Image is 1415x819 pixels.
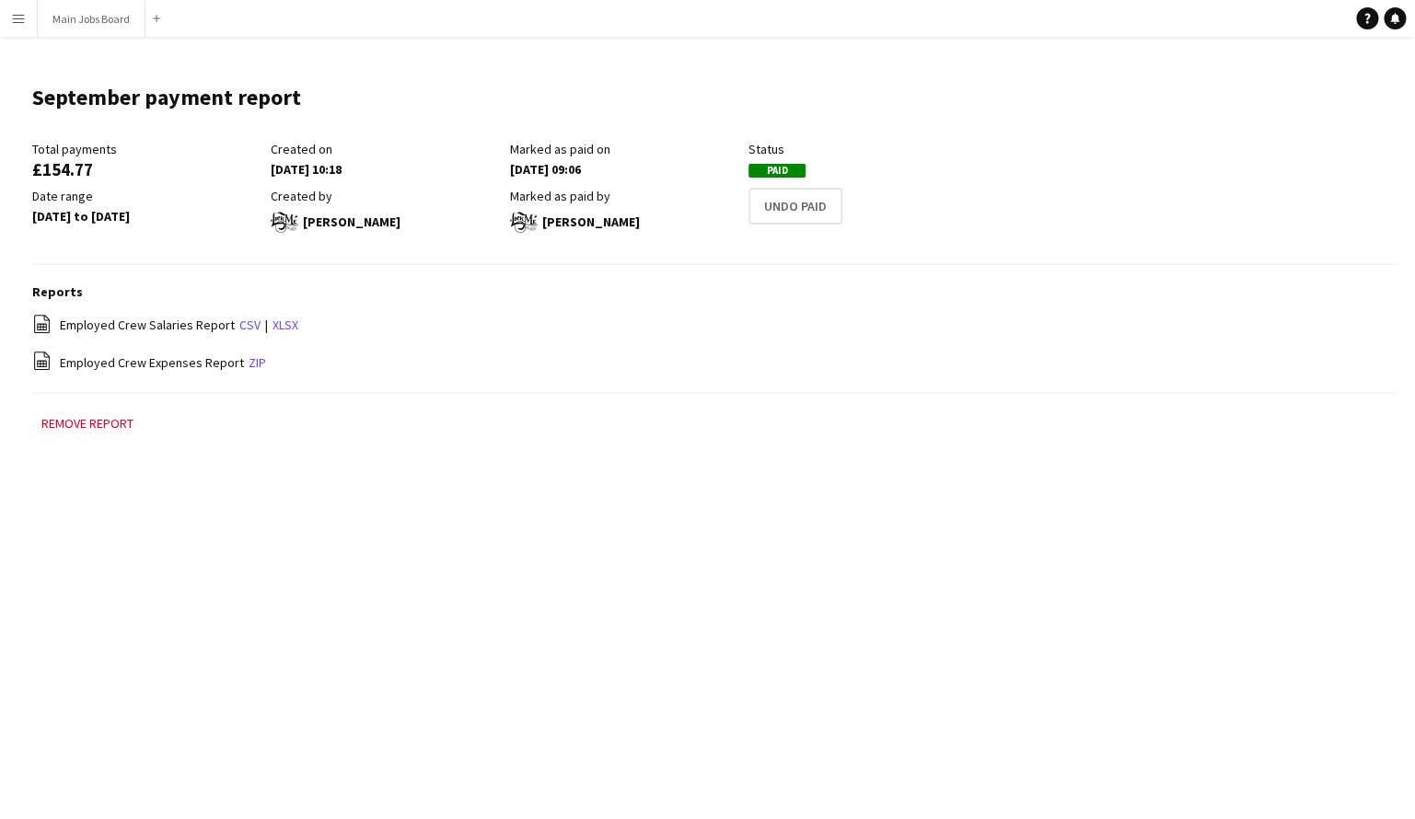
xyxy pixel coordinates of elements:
span: Employed Crew Expenses Report [60,354,244,371]
div: [PERSON_NAME] [510,208,739,236]
h3: Reports [32,283,1397,300]
h1: September payment report [32,84,301,111]
a: csv [239,317,261,333]
div: Date range [32,188,261,204]
div: [DATE] 10:18 [271,161,500,178]
div: | [32,314,1397,337]
div: [DATE] to [DATE] [32,208,261,225]
div: [DATE] 09:06 [510,161,739,178]
div: £154.77 [32,161,261,178]
button: Main Jobs Board [38,1,145,37]
div: Total payments [32,141,261,157]
div: [PERSON_NAME] [271,208,500,236]
div: Created on [271,141,500,157]
div: Status [748,141,978,157]
span: Employed Crew Salaries Report [60,317,235,333]
button: Remove report [32,412,143,434]
button: Undo Paid [748,188,842,225]
a: zip [249,354,266,371]
div: Marked as paid by [510,188,739,204]
div: Marked as paid on [510,141,739,157]
span: Paid [748,164,806,178]
div: Created by [271,188,500,204]
a: xlsx [273,317,298,333]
